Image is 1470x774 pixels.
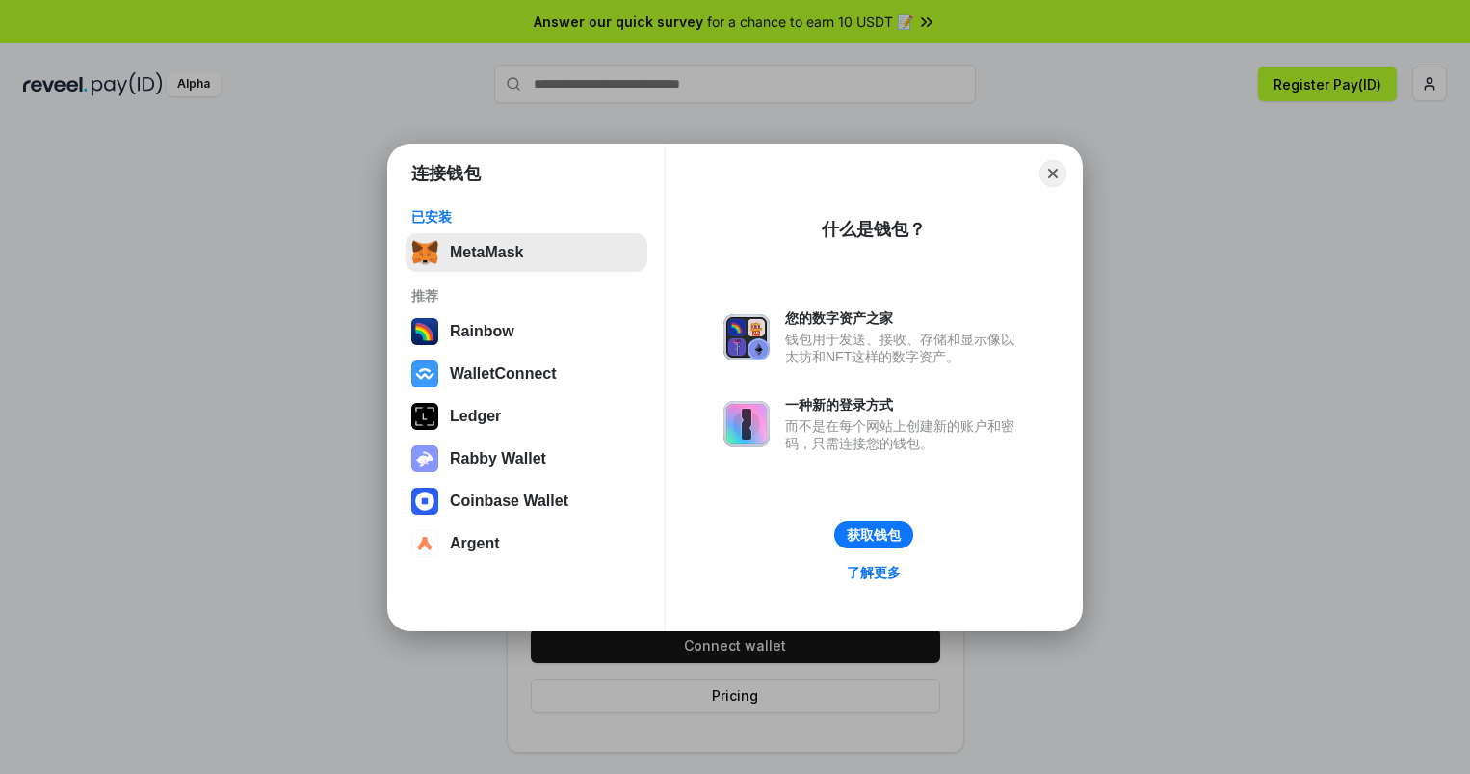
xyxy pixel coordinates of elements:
img: svg+xml,%3Csvg%20width%3D%2228%22%20height%3D%2228%22%20viewBox%3D%220%200%2028%2028%22%20fill%3D... [411,488,438,515]
img: svg+xml,%3Csvg%20xmlns%3D%22http%3A%2F%2Fwww.w3.org%2F2000%2Fsvg%22%20width%3D%2228%22%20height%3... [411,403,438,430]
button: 获取钱包 [834,521,913,548]
img: svg+xml,%3Csvg%20fill%3D%22none%22%20height%3D%2233%22%20viewBox%3D%220%200%2035%2033%22%20width%... [411,239,438,266]
img: svg+xml,%3Csvg%20xmlns%3D%22http%3A%2F%2Fwww.w3.org%2F2000%2Fsvg%22%20fill%3D%22none%22%20viewBox... [411,445,438,472]
div: 钱包用于发送、接收、存储和显示像以太坊和NFT这样的数字资产。 [785,331,1024,365]
img: svg+xml,%3Csvg%20width%3D%22120%22%20height%3D%22120%22%20viewBox%3D%220%200%20120%20120%22%20fil... [411,318,438,345]
button: MetaMask [406,233,647,272]
div: WalletConnect [450,365,557,383]
div: 您的数字资产之家 [785,309,1024,327]
div: 了解更多 [847,564,901,581]
button: Coinbase Wallet [406,482,647,520]
button: Rainbow [406,312,647,351]
div: Coinbase Wallet [450,493,568,510]
button: WalletConnect [406,355,647,393]
img: svg+xml,%3Csvg%20width%3D%2228%22%20height%3D%2228%22%20viewBox%3D%220%200%2028%2028%22%20fill%3D... [411,530,438,557]
div: 一种新的登录方式 [785,396,1024,414]
button: Close [1039,160,1066,187]
div: Rainbow [450,323,514,340]
button: Rabby Wallet [406,440,647,478]
div: 获取钱包 [847,526,901,544]
div: 而不是在每个网站上创建新的账户和密码，只需连接您的钱包。 [785,417,1024,452]
img: svg+xml,%3Csvg%20xmlns%3D%22http%3A%2F%2Fwww.w3.org%2F2000%2Fsvg%22%20fill%3D%22none%22%20viewBox... [723,401,770,447]
div: 已安装 [411,208,642,226]
div: MetaMask [450,244,523,261]
button: Ledger [406,397,647,436]
img: svg+xml,%3Csvg%20width%3D%2228%22%20height%3D%2228%22%20viewBox%3D%220%200%2028%2028%22%20fill%3D... [411,360,438,387]
img: svg+xml,%3Csvg%20xmlns%3D%22http%3A%2F%2Fwww.w3.org%2F2000%2Fsvg%22%20fill%3D%22none%22%20viewBox... [723,314,770,360]
div: 推荐 [411,287,642,305]
a: 了解更多 [835,560,912,585]
div: Rabby Wallet [450,450,546,467]
div: Argent [450,535,500,552]
button: Argent [406,524,647,563]
div: 什么是钱包？ [822,218,926,241]
div: Ledger [450,408,501,425]
h1: 连接钱包 [411,162,481,185]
